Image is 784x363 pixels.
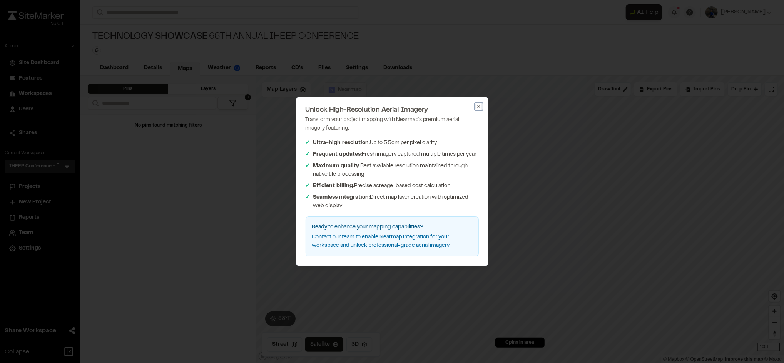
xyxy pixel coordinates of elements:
[313,141,370,145] strong: Ultra-high resolution:
[306,162,310,170] span: ✓
[313,182,451,190] span: Precise acreage-based cost calculation
[313,195,370,200] strong: Seamless integration:
[313,139,437,147] span: Up to 5.5cm per pixel clarity
[313,162,479,179] span: Best available resolution maintained through native tile processing
[306,182,310,190] span: ✓
[306,150,310,159] span: ✓
[312,223,472,231] p: Ready to enhance your mapping capabilities?
[313,152,362,157] strong: Frequent updates:
[313,150,477,159] span: Fresh imagery captured multiple times per year
[312,233,472,250] p: Contact our team to enable Nearmap integration for your workspace and unlock professional-grade a...
[306,139,310,147] span: ✓
[306,116,479,133] p: Transform your project mapping with Nearmap's premium aerial imagery featuring:
[313,164,361,168] strong: Maximum quality:
[313,193,479,210] span: Direct map layer creation with optimized web display
[313,184,354,188] strong: Efficient billing:
[306,193,310,202] span: ✓
[306,107,479,113] h2: Unlock High-Resolution Aerial Imagery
